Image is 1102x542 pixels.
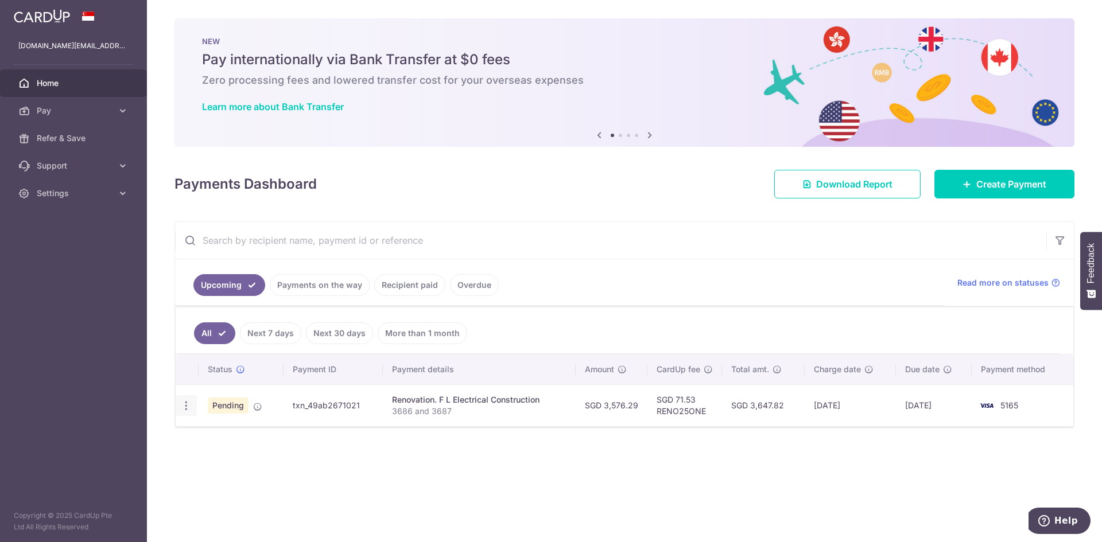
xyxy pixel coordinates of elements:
p: 3686 and 3687 [392,405,566,417]
span: Total amt. [731,364,769,375]
span: Settings [37,188,112,199]
td: [DATE] [896,384,972,426]
img: CardUp [14,9,70,23]
span: Charge date [814,364,861,375]
a: Upcoming [193,274,265,296]
td: SGD 71.53 RENO25ONE [647,384,722,426]
th: Payment details [383,354,576,384]
span: Amount [585,364,614,375]
span: Due date [905,364,940,375]
iframe: Opens a widget where you can find more information [1029,508,1091,536]
span: Support [37,160,112,171]
button: Feedback - Show survey [1080,232,1102,310]
a: Payments on the way [270,274,370,296]
h5: Pay internationally via Bank Transfer at $0 fees [202,50,1047,69]
a: Next 7 days [240,322,301,344]
h4: Payments Dashboard [174,174,317,194]
a: Create Payment [934,170,1074,198]
span: Pay [37,105,112,116]
a: All [194,322,235,344]
div: Renovation. F L Electrical Construction [392,394,566,405]
th: Payment ID [284,354,383,384]
a: Download Report [774,170,921,198]
span: Pending [208,397,249,414]
a: Overdue [450,274,499,296]
span: Create Payment [976,177,1046,191]
td: SGD 3,647.82 [722,384,805,426]
p: [DOMAIN_NAME][EMAIL_ADDRESS][DOMAIN_NAME] [18,40,129,52]
span: Status [208,364,232,375]
a: Learn more about Bank Transfer [202,101,344,112]
span: Read more on statuses [957,277,1049,288]
a: Next 30 days [306,322,373,344]
span: Refer & Save [37,132,112,144]
img: Bank transfer banner [174,18,1074,147]
th: Payment method [972,354,1073,384]
td: SGD 3,576.29 [576,384,647,426]
span: Feedback [1086,243,1096,283]
span: CardUp fee [657,364,700,375]
a: More than 1 month [378,322,467,344]
span: 5165 [1000,400,1018,410]
span: Home [37,77,112,89]
input: Search by recipient name, payment id or reference [175,222,1046,259]
a: Recipient paid [374,274,445,296]
td: [DATE] [805,384,895,426]
p: NEW [202,37,1047,46]
h6: Zero processing fees and lowered transfer cost for your overseas expenses [202,73,1047,87]
span: Download Report [816,177,893,191]
img: Bank Card [975,399,998,412]
td: txn_49ab2671021 [284,384,383,426]
a: Read more on statuses [957,277,1060,288]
